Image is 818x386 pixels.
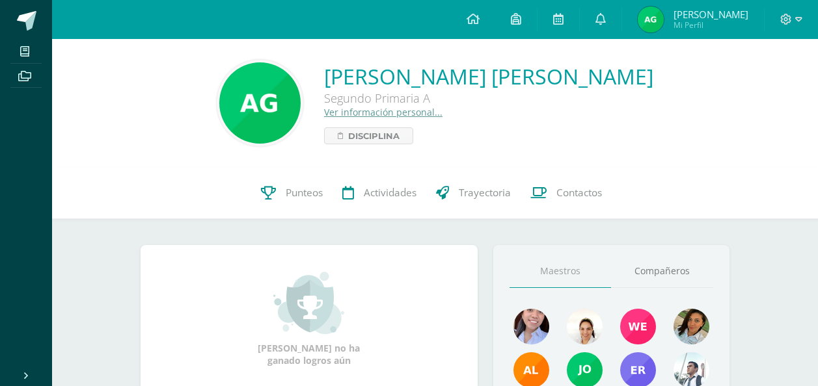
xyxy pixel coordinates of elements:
span: Actividades [364,186,416,199]
img: achievement_small.png [273,270,344,335]
span: Punteos [286,186,323,199]
div: Segundo Primaria A [324,90,653,106]
a: Ver información personal... [324,106,443,118]
img: 30361c3a630d5363d42945be5d87c65c.png [620,309,656,344]
img: c258e8c1e4c0e54981bf318810a32cac.png [638,6,664,32]
a: Actividades [333,167,426,219]
img: 004b7dab916a732919bc4526a90f0e0d.png [513,309,549,344]
img: b16294842703ba8938c03d5d63ea822f.png [674,309,709,344]
span: Contactos [556,186,602,199]
span: Disciplina [348,128,400,144]
a: Contactos [521,167,612,219]
span: [PERSON_NAME] [674,8,748,21]
span: Mi Perfil [674,19,748,31]
a: [PERSON_NAME] [PERSON_NAME] [324,62,653,90]
span: Trayectoria [459,186,511,199]
img: 460759890ffa2989b34c7fbce31da318.png [567,309,603,344]
img: ae94e43ee06530328bbce3c11f4eb4c9.png [219,62,301,144]
a: Maestros [510,255,612,288]
a: Disciplina [324,127,413,144]
a: Compañeros [611,255,713,288]
a: Trayectoria [426,167,521,219]
div: [PERSON_NAME] no ha ganado logros aún [244,270,374,367]
a: Punteos [251,167,333,219]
